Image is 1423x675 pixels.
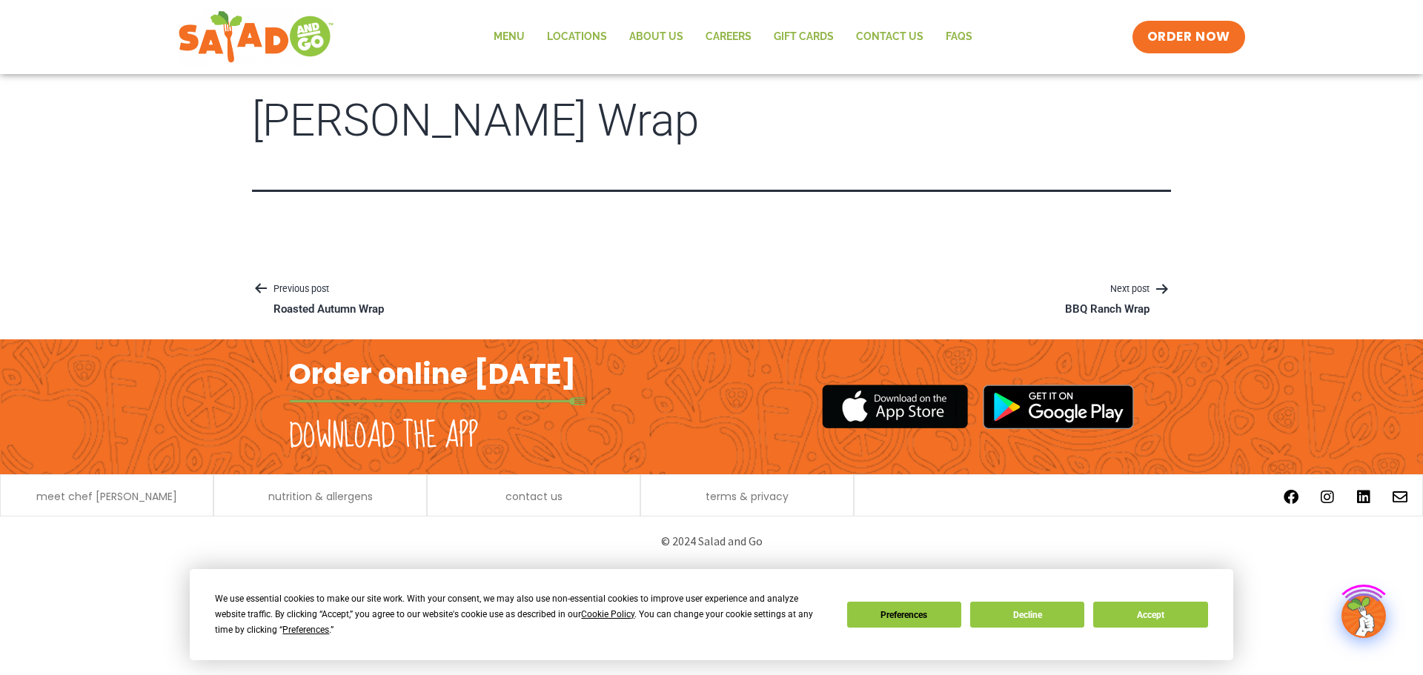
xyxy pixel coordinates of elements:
p: Next post [1044,281,1171,299]
button: Accept [1093,602,1207,628]
img: fork [289,397,586,405]
a: FAQs [935,20,984,54]
span: Cookie Policy [581,609,634,619]
a: Contact Us [845,20,935,54]
a: Menu [482,20,536,54]
h1: [PERSON_NAME] Wrap [252,96,1171,145]
a: GIFT CARDS [763,20,845,54]
img: google_play [983,385,1134,429]
a: contact us [505,491,563,502]
nav: Menu [482,20,984,54]
span: Preferences [282,625,329,635]
a: ORDER NOW [1132,21,1245,53]
a: Next postBBQ Ranch Wrap [1044,281,1171,317]
span: ORDER NOW [1147,28,1230,46]
p: Previous post [252,281,405,299]
div: We use essential cookies to make our site work. With your consent, we may also use non-essential ... [215,591,829,638]
img: new-SAG-logo-768×292 [178,7,334,67]
button: Decline [970,602,1084,628]
a: Previous postRoasted Autumn Wrap [252,281,405,317]
p: Roasted Autumn Wrap [273,302,384,317]
a: Careers [694,20,763,54]
p: © 2024 Salad and Go [296,531,1127,551]
img: appstore [822,382,968,430]
nav: Posts [252,281,1171,317]
div: Cookie Consent Prompt [190,569,1233,660]
p: BBQ Ranch Wrap [1065,302,1150,317]
button: Preferences [847,602,961,628]
a: nutrition & allergens [268,491,373,502]
a: About Us [618,20,694,54]
a: Locations [536,20,618,54]
h2: Order online [DATE] [289,356,576,392]
a: meet chef [PERSON_NAME] [36,491,177,502]
a: terms & privacy [706,491,789,502]
h2: Download the app [289,416,478,457]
